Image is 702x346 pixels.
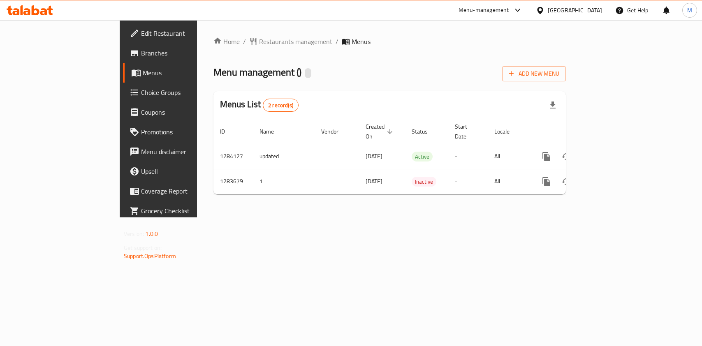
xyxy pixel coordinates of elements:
[687,6,692,15] span: M
[123,142,237,161] a: Menu disclaimer
[141,147,230,157] span: Menu disclaimer
[352,37,371,46] span: Menus
[124,251,176,261] a: Support.OpsPlatform
[141,127,230,137] span: Promotions
[213,37,566,46] nav: breadcrumb
[123,102,237,122] a: Coupons
[459,5,509,15] div: Menu-management
[141,206,230,216] span: Grocery Checklist
[124,242,162,253] span: Get support on:
[548,6,602,15] div: [GEOGRAPHIC_DATA]
[141,186,230,196] span: Coverage Report
[123,83,237,102] a: Choice Groups
[220,127,236,136] span: ID
[502,66,566,81] button: Add New Menu
[366,176,382,187] span: [DATE]
[494,127,520,136] span: Locale
[213,63,301,81] span: Menu management ( )
[141,107,230,117] span: Coupons
[543,95,563,115] div: Export file
[336,37,338,46] li: /
[259,127,285,136] span: Name
[537,147,556,166] button: more
[530,119,622,144] th: Actions
[213,119,622,194] table: enhanced table
[123,161,237,181] a: Upsell
[263,99,299,112] div: Total records count
[123,23,237,43] a: Edit Restaurant
[123,201,237,221] a: Grocery Checklist
[263,101,298,109] span: 2 record(s)
[123,122,237,142] a: Promotions
[253,169,315,194] td: 1
[366,151,382,161] span: [DATE]
[145,228,158,239] span: 1.0.0
[141,166,230,176] span: Upsell
[249,37,332,46] a: Restaurants management
[321,127,349,136] span: Vendor
[123,43,237,63] a: Branches
[455,122,478,141] span: Start Date
[412,177,436,187] span: Inactive
[253,144,315,169] td: updated
[259,37,332,46] span: Restaurants management
[141,48,230,58] span: Branches
[141,88,230,97] span: Choice Groups
[124,228,144,239] span: Version:
[488,169,530,194] td: All
[243,37,246,46] li: /
[448,169,488,194] td: -
[556,172,576,191] button: Change Status
[448,144,488,169] td: -
[123,181,237,201] a: Coverage Report
[488,144,530,169] td: All
[537,172,556,191] button: more
[412,127,438,136] span: Status
[412,152,433,161] span: Active
[556,147,576,166] button: Change Status
[141,28,230,38] span: Edit Restaurant
[366,122,395,141] span: Created On
[143,68,230,78] span: Menus
[123,63,237,83] a: Menus
[220,98,299,112] h2: Menus List
[509,69,559,79] span: Add New Menu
